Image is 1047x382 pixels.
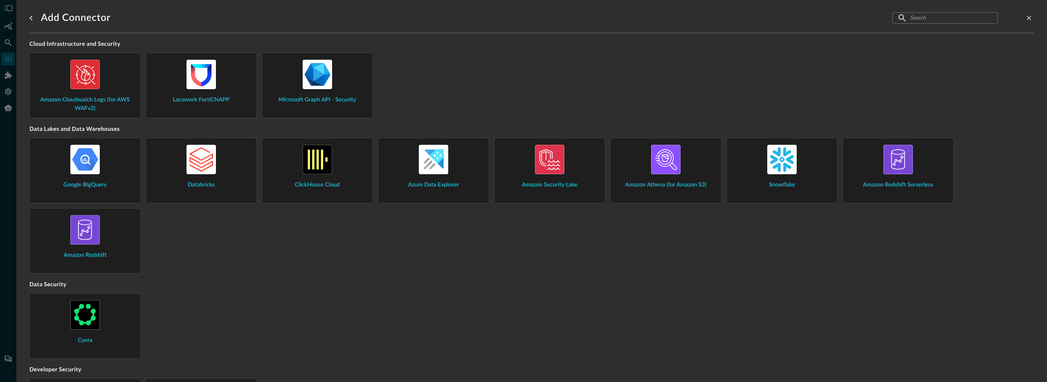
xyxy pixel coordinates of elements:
img: AWSSecurityLake.svg [535,145,564,174]
span: Amazon Redshift [63,251,106,260]
input: Search [910,10,979,25]
img: AWSCloudWatchLogs.svg [70,60,100,89]
span: Google BigQuery [63,181,107,189]
span: ClickHouse Cloud [295,181,340,189]
span: Snowflake [769,181,795,189]
img: Snowflake.svg [767,145,797,174]
span: Azure Data Explorer [408,181,459,189]
img: LaceworkFortiCnapp.svg [186,60,216,89]
span: Lacework FortiCNAPP [173,96,230,104]
h5: Data Security [29,280,1034,293]
h5: Cloud Infrastructure and Security [29,40,1034,53]
span: Amazon Cloudwatch Logs (for AWS WAFv2) [36,96,134,113]
img: MicrosoftGraph.svg [303,60,332,89]
img: AWSRedshift.svg [70,215,100,245]
span: Amazon Security Lake [522,181,577,189]
h5: Developer Security [29,365,1034,378]
h1: Add Connector [41,11,110,25]
img: GoogleBigQuery.svg [70,145,100,174]
h5: Data Lakes and Data Warehouses [29,125,1034,138]
img: AWSRedshift.svg [883,145,913,174]
span: Databricks [188,181,215,189]
button: close-drawer [1024,13,1034,23]
span: Microsoft Graph API - Security [279,96,356,104]
span: Cyera [78,336,92,345]
img: AzureDataExplorer.svg [419,145,448,174]
img: ClickHouse.svg [303,145,332,174]
button: go back [25,11,38,25]
img: AWSAthena.svg [651,145,681,174]
img: Cyera.svg [70,300,100,330]
span: Amazon Athena (for Amazon S3) [625,181,707,189]
img: Databricks.svg [186,145,216,174]
span: Amazon Redshift Serverless [863,181,933,189]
